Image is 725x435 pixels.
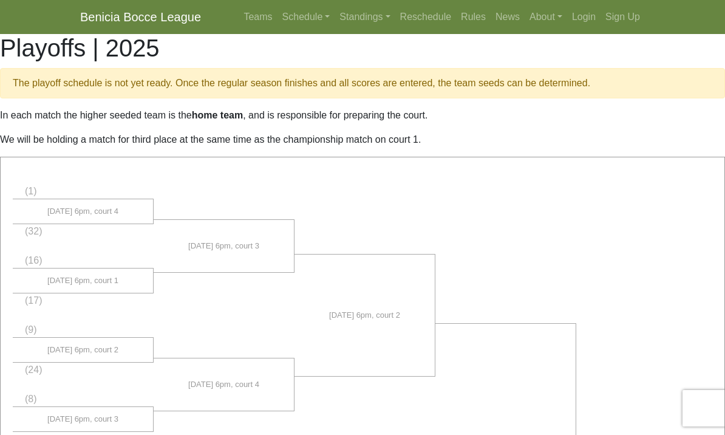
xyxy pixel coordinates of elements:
span: [DATE] 6pm, court 3 [47,413,118,425]
span: (24) [25,365,42,375]
a: Rules [456,5,491,29]
span: [DATE] 6pm, court 2 [47,344,118,356]
span: [DATE] 6pm, court 4 [47,205,118,217]
a: Schedule [277,5,335,29]
span: (8) [25,394,37,404]
span: (32) [25,226,42,236]
span: [DATE] 6pm, court 1 [47,275,118,287]
span: [DATE] 6pm, court 3 [188,240,259,252]
span: (16) [25,255,42,265]
a: Login [567,5,601,29]
a: Benicia Bocce League [80,5,201,29]
a: About [525,5,567,29]
a: Standings [335,5,395,29]
span: (1) [25,186,37,196]
span: (9) [25,324,37,335]
a: News [491,5,525,29]
a: Reschedule [395,5,457,29]
strong: home team [192,110,243,120]
span: (17) [25,295,42,306]
span: [DATE] 6pm, court 4 [188,378,259,391]
a: Teams [239,5,277,29]
span: [DATE] 6pm, court 2 [329,309,400,321]
a: Sign Up [601,5,645,29]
